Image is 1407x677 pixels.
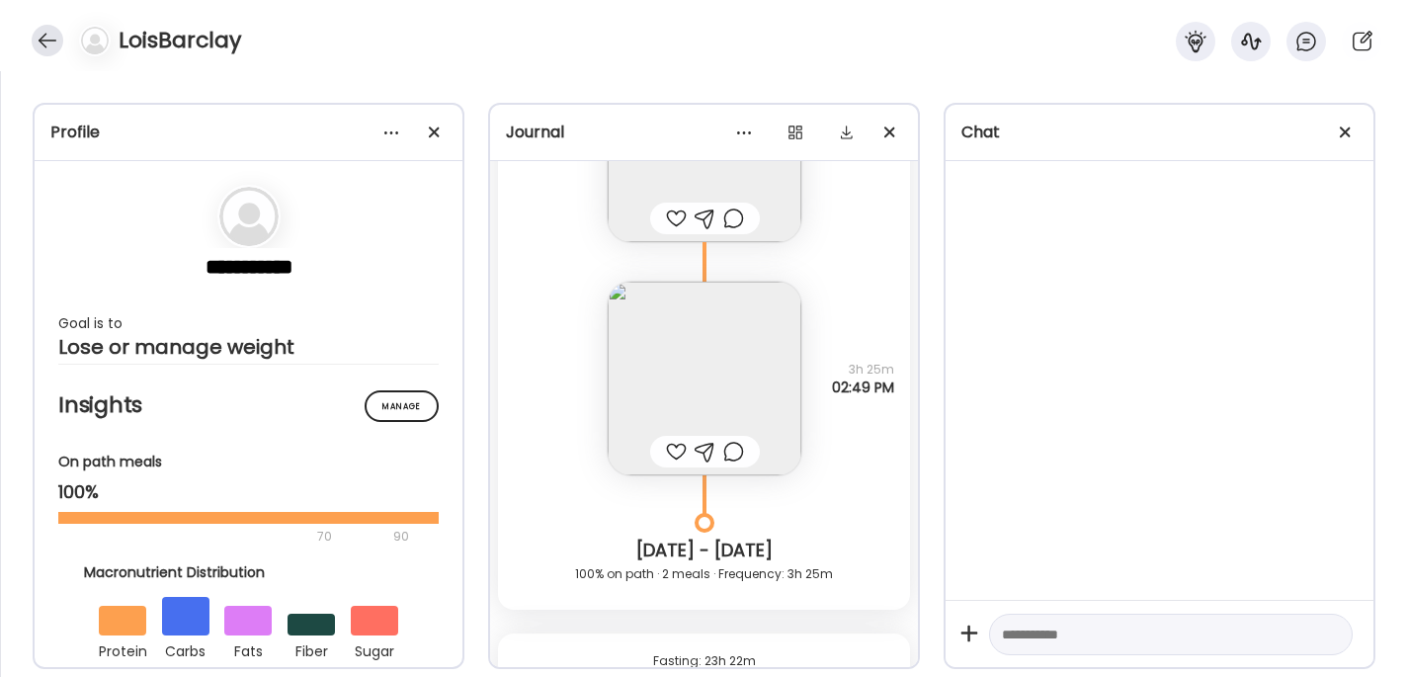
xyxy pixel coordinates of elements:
[58,525,387,549] div: 70
[58,480,439,504] div: 100%
[58,390,439,420] h2: Insights
[58,335,439,359] div: Lose or manage weight
[514,539,894,562] div: [DATE] - [DATE]
[514,562,894,586] div: 100% on path · 2 meals · Frequency: 3h 25m
[99,635,146,663] div: protein
[58,452,439,472] div: On path meals
[608,282,801,475] img: images%2FOuAkYIWOUjWxlBypNvC5HM7LPWq2%2FJzj1pNMoEbGLDAXPUgst%2FC2109jWl3clDzRCcr277_240
[365,390,439,422] div: Manage
[50,121,447,144] div: Profile
[58,311,439,335] div: Goal is to
[514,649,894,673] div: Fasting: 23h 22m
[961,121,1358,144] div: Chat
[224,635,272,663] div: fats
[832,361,894,379] span: 3h 25m
[84,562,414,583] div: Macronutrient Distribution
[162,635,209,663] div: carbs
[391,525,411,549] div: 90
[832,379,894,396] span: 02:49 PM
[119,25,241,56] h4: LoisBarclay
[81,27,109,54] img: bg-avatar-default.svg
[351,635,398,663] div: sugar
[288,635,335,663] div: fiber
[219,187,279,246] img: bg-avatar-default.svg
[506,121,902,144] div: Journal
